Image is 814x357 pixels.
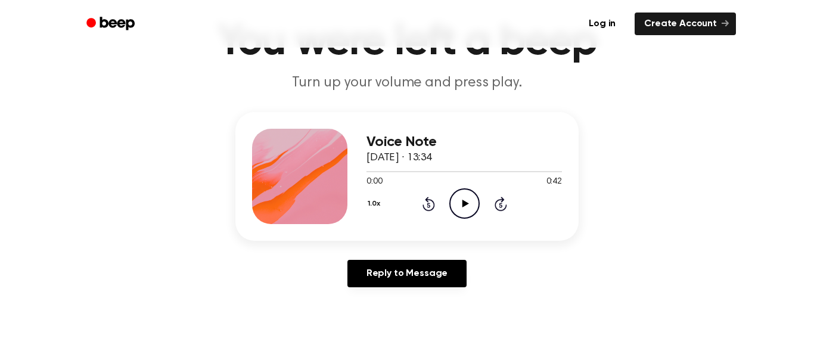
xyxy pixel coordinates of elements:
[366,194,384,214] button: 1.0x
[577,10,627,38] a: Log in
[366,153,432,163] span: [DATE] · 13:34
[366,176,382,188] span: 0:00
[178,73,636,93] p: Turn up your volume and press play.
[635,13,736,35] a: Create Account
[347,260,467,287] a: Reply to Message
[366,134,562,150] h3: Voice Note
[78,13,145,36] a: Beep
[546,176,562,188] span: 0:42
